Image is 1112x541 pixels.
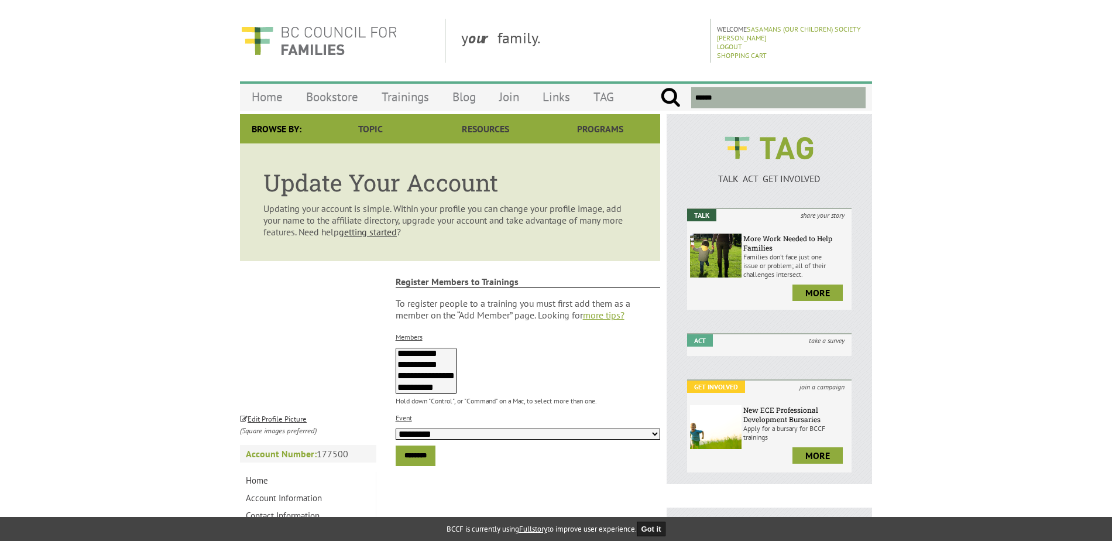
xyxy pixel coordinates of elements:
[240,507,376,525] a: Contact Information
[792,381,852,393] i: join a campaign
[743,252,849,279] p: Families don’t face just one issue or problem; all of their challenges intersect.
[743,424,849,441] p: Apply for a bursary for BCCF trainings
[792,447,843,464] a: more
[396,333,423,341] label: Members
[240,19,398,63] img: BC Council for FAMILIES
[743,405,849,424] h6: New ECE Professional Development Bursaries
[240,114,313,143] div: Browse By:
[687,173,852,184] p: TALK ACT GET INVOLVED
[687,161,852,184] a: TALK ACT GET INVOLVED
[687,209,716,221] em: Talk
[637,522,666,536] button: Got it
[687,334,713,347] em: Act
[396,396,661,405] p: Hold down "Control", or "Command" on a Mac, to select more than one.
[716,126,822,170] img: BCCF's TAG Logo
[240,143,660,261] article: Updating your account is simple. Within your profile you can change your profile image, add your ...
[396,276,661,288] strong: Register Members to Trainings
[687,381,745,393] em: Get Involved
[240,472,376,489] a: Home
[660,87,681,108] input: Submit
[428,114,543,143] a: Resources
[543,114,658,143] a: Programs
[313,114,428,143] a: Topic
[441,83,488,111] a: Blog
[583,309,624,321] a: more tips?
[452,19,711,63] div: y family.
[468,28,497,47] strong: our
[240,412,307,424] a: Edit Profile Picture
[794,209,852,221] i: share your story
[531,83,582,111] a: Links
[370,83,441,111] a: Trainings
[240,445,376,463] p: 177500
[802,334,852,347] i: take a survey
[240,414,307,424] small: Edit Profile Picture
[240,83,294,111] a: Home
[792,285,843,301] a: more
[396,413,412,422] label: Event
[717,42,742,51] a: Logout
[263,167,637,198] h1: Update Your Account
[743,234,849,252] h6: More Work Needed to Help Families
[717,25,869,42] p: Welcome
[294,83,370,111] a: Bookstore
[519,524,547,534] a: Fullstory
[240,426,317,436] i: (Square images preferred)
[717,51,767,60] a: Shopping Cart
[717,25,861,42] a: Sasamans (Our Children) Society [PERSON_NAME]
[488,83,531,111] a: Join
[240,489,376,507] a: Account Information
[396,297,661,321] p: To register people to a training you must first add them as a member on the “Add Member” page. Lo...
[246,448,317,460] strong: Account Number:
[582,83,626,111] a: TAG
[339,226,397,238] a: getting started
